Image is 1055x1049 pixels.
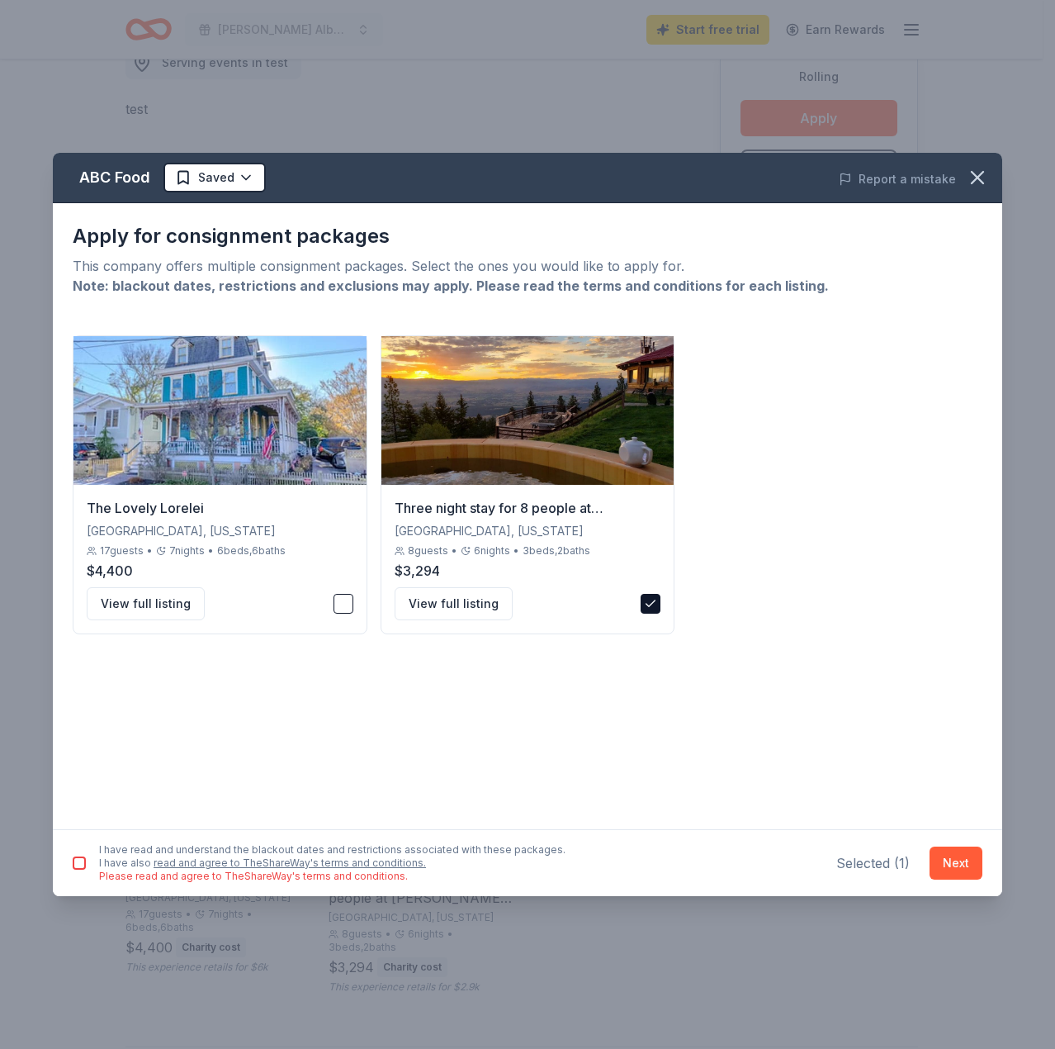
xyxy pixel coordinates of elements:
[73,336,367,485] img: The Lovely Lorelei
[408,544,448,558] span: 8 guests
[395,498,661,518] div: Three night stay for 8 people at [PERSON_NAME][GEOGRAPHIC_DATA] and Retreat in the [GEOGRAPHIC_DA...
[154,857,426,869] a: read and agree to TheShareWay's terms and conditions.
[73,223,982,249] div: Apply for consignment packages
[381,336,674,485] img: Three night stay for 8 people at Downing Mountain Lodge and Retreat in the Rocky Mountains of Mon...
[87,498,353,518] div: The Lovely Lorelei
[87,561,353,581] div: $4,400
[523,544,590,558] div: 3 beds, 2 baths
[73,256,982,276] div: This company offers multiple consignment packages. Select the ones you would like to apply for.
[87,521,353,541] div: [GEOGRAPHIC_DATA], [US_STATE]
[217,544,286,558] div: 6 beds, 6 baths
[163,163,266,192] button: Saved
[513,544,519,558] div: •
[839,169,956,189] button: Report a mistake
[474,544,510,558] span: 6 nights
[87,587,205,620] button: View full listing
[79,164,150,191] div: ABC Food
[169,544,205,558] span: 7 nights
[208,544,214,558] div: •
[452,544,457,558] div: •
[198,168,234,187] span: Saved
[836,853,910,873] div: Selected ( 1 )
[395,561,661,581] div: $3,294
[930,847,982,880] button: Next
[99,870,408,882] span: Please read and agree to TheShareWay's terms and conditions.
[73,276,982,296] div: Note: blackout dates, restrictions and exclusions may apply. Please read the terms and conditions...
[100,544,144,558] span: 17 guests
[99,843,565,883] div: I have read and understand the blackout dates and restrictions associated with these packages. I ...
[395,587,513,620] button: View full listing
[147,544,153,558] div: •
[395,521,661,541] div: [GEOGRAPHIC_DATA], [US_STATE]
